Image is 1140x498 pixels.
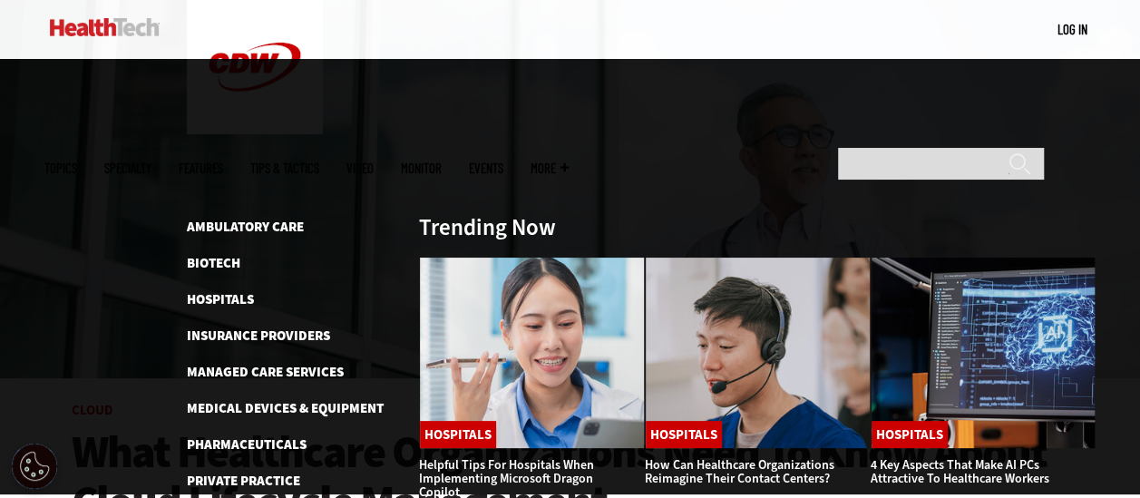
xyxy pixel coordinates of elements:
[187,218,304,236] a: Ambulatory Care
[1057,20,1087,39] div: User menu
[187,254,240,272] a: Biotech
[871,257,1096,449] img: Desktop monitor with brain AI concept
[419,257,645,449] img: Doctor using phone to dictate to tablet
[1057,21,1087,37] a: Log in
[420,421,496,448] a: Hospitals
[645,257,871,449] img: Healthcare contact center
[187,435,307,454] a: Pharmaceuticals
[187,472,300,490] a: Private Practice
[50,18,160,36] img: Home
[12,444,57,489] button: Open Preferences
[187,363,344,381] a: Managed Care Services
[187,399,384,417] a: Medical Devices & Equipment
[872,421,948,448] a: Hospitals
[871,456,1049,487] a: 4 Key Aspects That Make AI PCs Attractive to Healthcare Workers
[187,290,254,308] a: Hospitals
[12,444,57,489] div: Cookie Settings
[645,456,834,487] a: How Can Healthcare Organizations Reimagine Their Contact Centers?
[187,327,330,345] a: Insurance Providers
[419,216,556,239] h3: Trending Now
[646,421,722,448] a: Hospitals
